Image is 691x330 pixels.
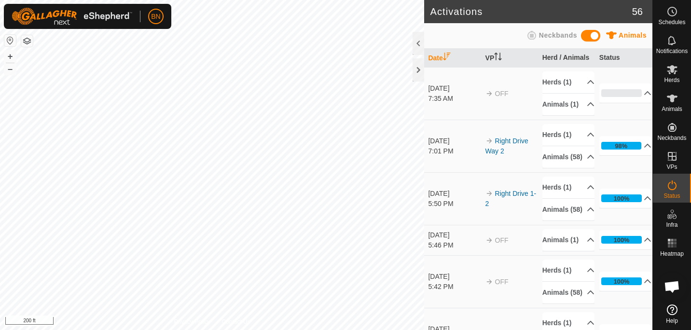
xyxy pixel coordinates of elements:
span: Animals [619,31,647,39]
div: 98% [615,141,627,151]
a: Help [653,301,691,328]
div: [DATE] [428,272,481,282]
p-sorticon: Activate to sort [443,54,451,62]
button: + [4,51,16,62]
div: 7:01 PM [428,146,481,156]
span: Status [663,193,680,199]
p-accordion-header: 100% [599,189,652,208]
span: Animals [662,106,682,112]
span: Neckbands [657,135,686,141]
a: Contact Us [221,317,250,326]
th: Herd / Animals [539,49,595,68]
h2: Activations [430,6,632,17]
div: 98% [601,142,642,150]
p-accordion-header: 98% [599,136,652,155]
img: arrow [485,236,493,244]
a: Right Drive Way 2 [485,137,528,155]
span: OFF [495,278,509,286]
div: 100% [614,194,630,203]
th: VP [482,49,539,68]
img: arrow [485,190,493,197]
span: VPs [666,164,677,170]
div: [DATE] [428,136,481,146]
p-accordion-header: 0% [599,83,652,103]
button: Reset Map [4,35,16,46]
span: OFF [495,236,509,244]
span: Heatmap [660,251,684,257]
p-sorticon: Activate to sort [494,54,502,62]
span: 56 [632,4,643,19]
a: Privacy Policy [174,317,210,326]
span: BN [151,12,160,22]
p-accordion-header: Animals (58) [542,282,595,303]
span: Herds [664,77,679,83]
p-accordion-header: 100% [599,272,652,291]
button: – [4,63,16,75]
p-accordion-header: Animals (58) [542,146,595,168]
img: Gallagher Logo [12,8,132,25]
p-accordion-header: Herds (1) [542,124,595,146]
img: arrow [485,90,493,97]
th: Status [595,49,652,68]
img: arrow [485,278,493,286]
button: Map Layers [21,35,33,47]
p-accordion-header: Animals (1) [542,94,595,115]
span: Neckbands [539,31,577,39]
p-accordion-header: 100% [599,230,652,249]
span: Help [666,318,678,324]
div: 5:46 PM [428,240,481,250]
img: arrow [485,137,493,145]
div: 5:42 PM [428,282,481,292]
div: 0% [601,89,642,97]
div: 100% [601,194,642,202]
div: 7:35 AM [428,94,481,104]
a: Right Drive 1-2 [485,190,537,207]
a: Open chat [658,272,687,301]
div: 100% [601,236,642,244]
span: OFF [495,90,509,97]
div: [DATE] [428,83,481,94]
p-accordion-header: Animals (1) [542,229,595,251]
div: 5:50 PM [428,199,481,209]
p-accordion-header: Herds (1) [542,177,595,198]
div: [DATE] [428,230,481,240]
span: Infra [666,222,677,228]
p-accordion-header: Herds (1) [542,260,595,281]
div: 100% [614,235,630,245]
th: Date [424,49,481,68]
span: Notifications [656,48,688,54]
div: 100% [614,277,630,286]
span: Schedules [658,19,685,25]
p-accordion-header: Animals (58) [542,199,595,220]
div: [DATE] [428,189,481,199]
div: 100% [601,277,642,285]
p-accordion-header: Herds (1) [542,71,595,93]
